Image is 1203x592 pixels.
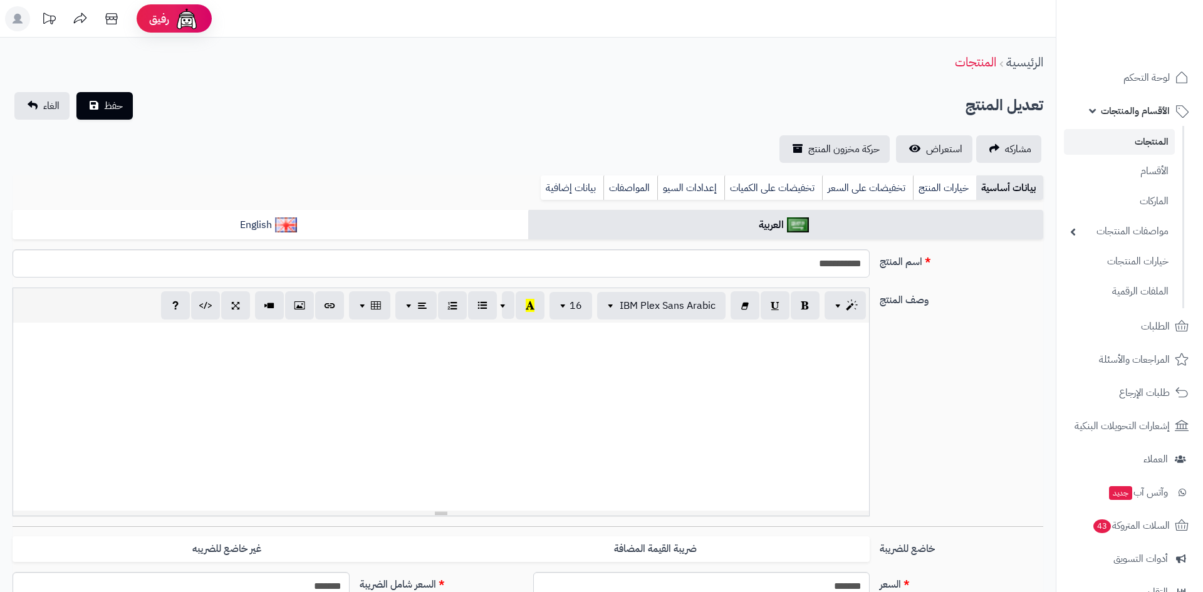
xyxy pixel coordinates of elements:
[549,292,592,319] button: 16
[1064,63,1195,93] a: لوحة التحكم
[779,135,890,163] a: حركة مخزون المنتج
[13,536,441,562] label: غير خاضع للضريبه
[1064,218,1175,245] a: مواصفات المنتجات
[1064,511,1195,541] a: السلات المتروكة43
[149,11,169,26] span: رفيق
[441,536,870,562] label: ضريبة القيمة المضافة
[1064,311,1195,341] a: الطلبات
[174,6,199,31] img: ai-face.png
[1064,345,1195,375] a: المراجعات والأسئلة
[76,92,133,120] button: حفظ
[1075,417,1170,435] span: إشعارات التحويلات البنكية
[976,175,1043,200] a: بيانات أساسية
[1109,486,1132,500] span: جديد
[1092,517,1170,534] span: السلات المتروكة
[541,175,603,200] a: بيانات إضافية
[1006,53,1043,71] a: الرئيسية
[724,175,822,200] a: تخفيضات على الكميات
[1005,142,1031,157] span: مشاركه
[1141,318,1170,335] span: الطلبات
[1064,444,1195,474] a: العملاء
[875,572,1048,592] label: السعر
[1101,102,1170,120] span: الأقسام والمنتجات
[875,288,1048,308] label: وصف المنتج
[1119,384,1170,402] span: طلبات الإرجاع
[620,298,716,313] span: IBM Plex Sans Arabic
[913,175,976,200] a: خيارات المنتج
[43,98,60,113] span: الغاء
[955,53,996,71] a: المنتجات
[1064,411,1195,441] a: إشعارات التحويلات البنكية
[875,536,1048,556] label: خاضع للضريبة
[597,292,726,319] button: IBM Plex Sans Arabic
[1064,378,1195,408] a: طلبات الإرجاع
[33,6,65,34] a: تحديثات المنصة
[1093,519,1111,533] span: 43
[275,217,297,232] img: English
[1123,69,1170,86] span: لوحة التحكم
[1143,450,1168,468] span: العملاء
[808,142,880,157] span: حركة مخزون المنتج
[787,217,809,232] img: العربية
[1099,351,1170,368] span: المراجعات والأسئلة
[1118,35,1191,61] img: logo-2.png
[603,175,657,200] a: المواصفات
[1064,278,1175,305] a: الملفات الرقمية
[822,175,913,200] a: تخفيضات على السعر
[926,142,962,157] span: استعراض
[1064,158,1175,185] a: الأقسام
[528,210,1044,241] a: العربية
[355,572,528,592] label: السعر شامل الضريبة
[13,210,528,241] a: English
[104,98,123,113] span: حفظ
[14,92,70,120] a: الغاء
[657,175,724,200] a: إعدادات السيو
[1064,188,1175,215] a: الماركات
[976,135,1041,163] a: مشاركه
[875,249,1048,269] label: اسم المنتج
[1064,544,1195,574] a: أدوات التسويق
[1064,477,1195,507] a: وآتس آبجديد
[1113,550,1168,568] span: أدوات التسويق
[570,298,582,313] span: 16
[1108,484,1168,501] span: وآتس آب
[1064,129,1175,155] a: المنتجات
[966,93,1043,118] h2: تعديل المنتج
[1064,248,1175,275] a: خيارات المنتجات
[896,135,972,163] a: استعراض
